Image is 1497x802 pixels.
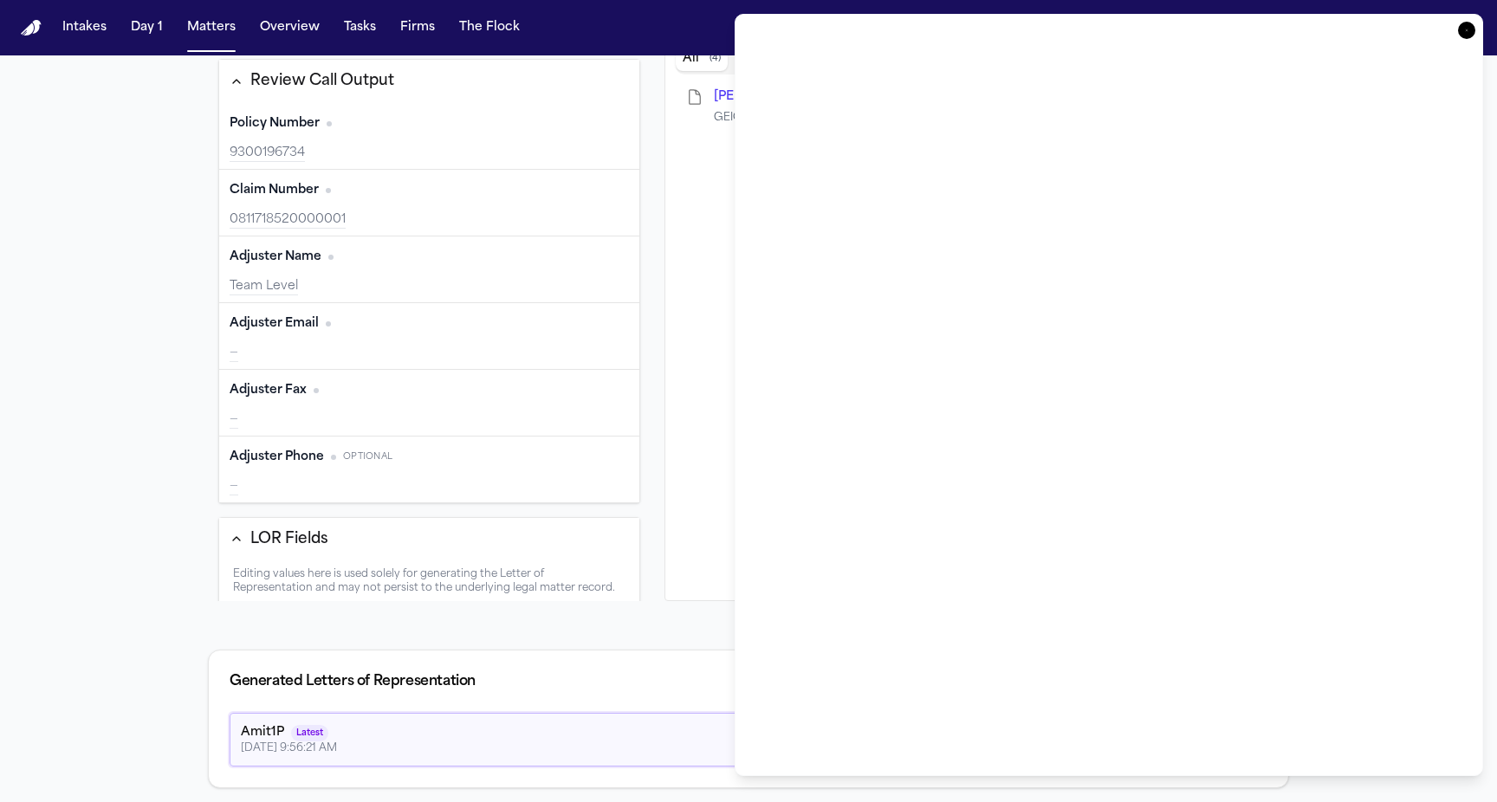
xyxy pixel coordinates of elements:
[710,53,721,65] span: ( 4 )
[230,449,324,466] span: Adjuster Phone
[55,12,113,43] button: Intakes
[219,370,639,437] div: Adjuster Fax (required)
[230,182,319,199] span: Claim Number
[714,113,1195,123] span: GEICO General Insurance Company, Attn: Team Level, P.O. Box 6550, Fredericksburg, VA 22403
[241,741,337,755] div: [DATE] 9:56:21 AM
[180,12,243,43] button: Matters
[393,12,442,43] button: Firms
[230,249,321,266] span: Adjuster Name
[219,103,639,170] div: Policy Number (required)
[676,47,728,71] button: All documents
[219,518,639,561] button: LOR Fields
[219,437,639,502] div: Adjuster Phone (optional)
[219,303,639,370] div: Adjuster Email (required)
[230,315,319,333] span: Adjuster Email
[714,88,1130,106] button: Open R. Quarles - 1P LOR to Geico Insurance - 10.9.25
[327,121,332,126] span: No citation
[314,388,319,393] span: No citation
[756,36,1461,754] iframe: LoR Preview
[331,455,336,460] span: No citation
[230,211,629,229] div: 0811718520000001
[230,413,238,426] span: —
[219,560,639,603] div: LoR fields disclaimer
[253,12,327,43] button: Overview
[326,188,331,193] span: No citation
[714,90,1130,103] span: R. Quarles - 1P LOR to Geico Insurance - 10.9.25
[219,170,639,236] div: Claim Number (required)
[250,70,394,93] div: Review Call Output
[230,382,307,399] span: Adjuster Fax
[219,60,639,103] button: Review Call Output
[230,346,238,359] span: —
[291,725,328,741] span: Latest
[452,12,527,43] button: The Flock
[230,278,629,295] div: Team Level
[343,450,392,463] span: Optional
[676,36,1278,133] div: Document browser
[337,12,383,43] button: Tasks
[230,145,629,162] div: 9300196734
[230,115,320,133] span: Policy Number
[728,47,811,71] button: Related documents
[230,713,1267,766] div: Latest generated Letter of Representation
[219,236,639,303] div: Adjuster Name (required)
[250,528,328,551] div: LOR Fields
[230,671,476,692] div: Generated Letters of Representation
[21,20,42,36] a: Home
[21,20,42,36] img: Finch Logo
[328,255,334,260] span: No citation
[241,724,284,741] div: Amit1P
[326,321,331,327] span: No citation
[124,12,170,43] button: Day 1
[230,480,238,493] span: —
